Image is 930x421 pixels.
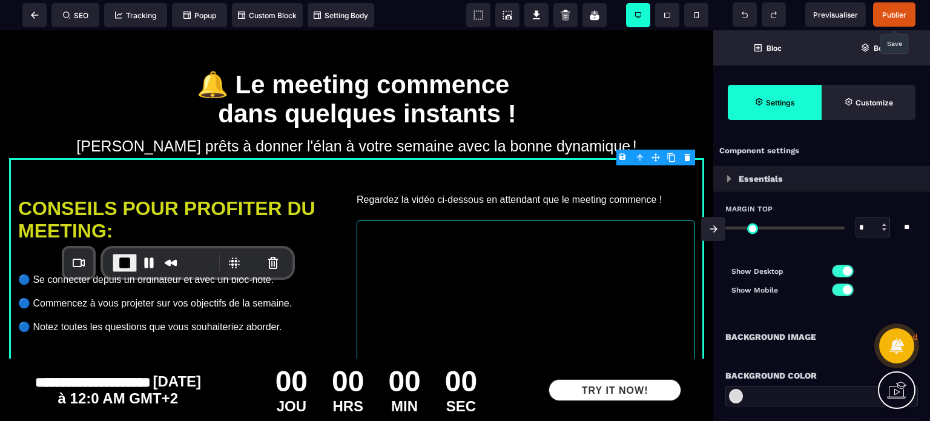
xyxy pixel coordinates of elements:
div: Background Color [725,368,918,383]
div: Component settings [713,139,930,163]
span: Popup [183,11,216,20]
h1: CONSEILS POUR PROFITER DU MEETING: [18,161,357,218]
div: 00 [275,334,308,368]
text: 🔵 Commencez à vous projeter sur vos objectifs de la semaine. [18,264,357,282]
text: 🔵 Notez toutes les questions que vous souhaiteriez aborder. [18,288,357,305]
button: TRY IT NOW! [549,349,682,371]
span: SEO [63,11,88,20]
span: Screenshot [495,3,519,27]
img: loading [727,175,731,182]
div: HRS [332,368,364,385]
span: View components [466,3,490,27]
span: Previsualiser [813,10,858,19]
div: 00 [388,334,420,368]
p: Essentials [739,171,783,186]
strong: Customize [856,98,893,107]
h1: 🔔 Le meeting commence dans quelques instants ! [9,33,704,104]
p: Show Mobile [731,284,822,296]
strong: Body [874,44,891,53]
text: 🔵 Se connecter depuis un ordinateur et avec un bloc-note. [18,240,357,258]
span: Preview [805,2,866,27]
span: Publier [882,10,906,19]
span: [DATE] à 12:0 AM GMT+2 [58,343,202,376]
strong: Bloc [767,44,782,53]
span: Custom Block [238,11,297,20]
div: 00 [445,334,477,368]
span: Open Style Manager [822,85,915,120]
p: Show Desktop [731,265,822,277]
span: Settings [728,85,822,120]
text: [PERSON_NAME] prêts à donner l'élan à votre semaine avec la bonne dynamique ! [9,104,704,128]
span: Open Blocks [713,30,822,65]
div: JOU [275,368,308,385]
span: Setting Body [314,11,368,20]
text: Regardez la vidéo ci-dessous en attendant que le meeting commence ! [357,161,695,178]
span: Margin Top [725,204,773,214]
strong: Settings [766,98,795,107]
div: SEC [445,368,477,385]
p: Background Image [725,330,816,344]
div: 00 [332,334,364,368]
span: Tracking [115,11,156,20]
span: Open Layer Manager [822,30,930,65]
div: MIN [388,368,420,385]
